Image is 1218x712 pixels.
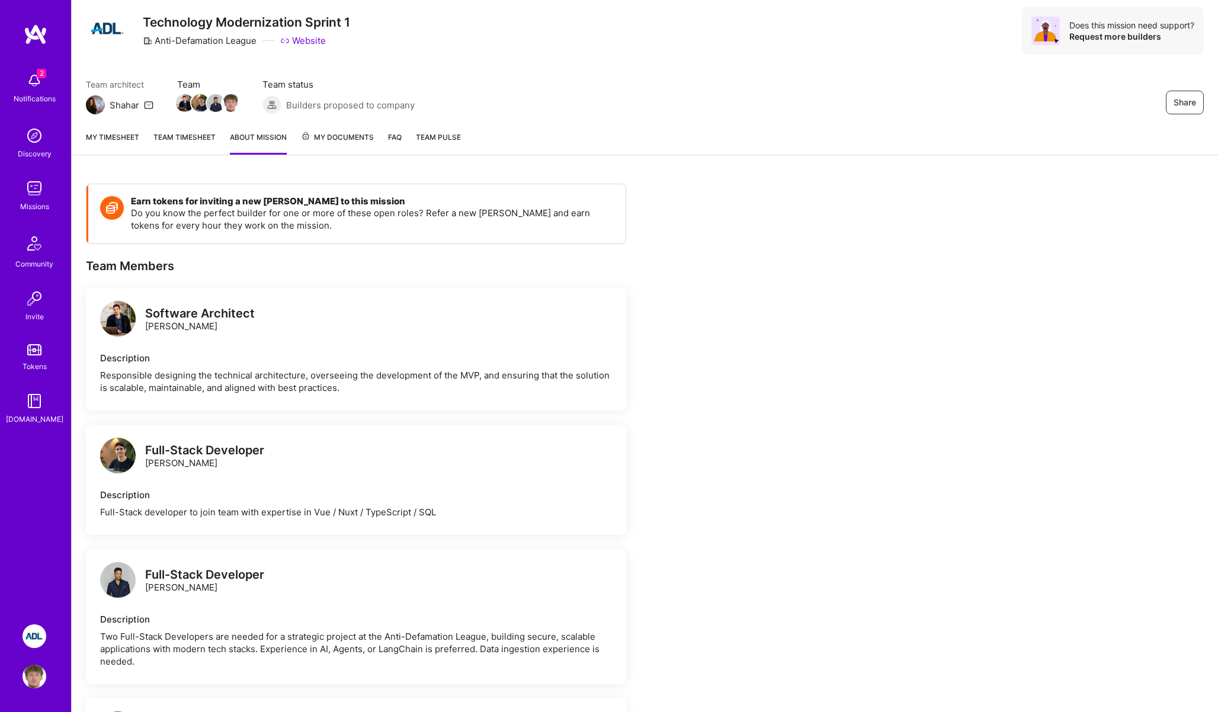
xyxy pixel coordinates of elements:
[18,147,52,160] div: Discovery
[24,24,47,45] img: logo
[230,131,287,155] a: About Mission
[100,369,612,394] div: Responsible designing the technical architecture, overseeing the development of the MVP, and ensu...
[1166,91,1204,114] button: Share
[20,200,49,213] div: Missions
[286,99,415,111] span: Builders proposed to company
[1031,17,1060,45] img: Avatar
[207,94,225,112] img: Team Member Avatar
[20,229,49,258] img: Community
[100,196,124,220] img: Token icon
[23,624,46,648] img: ADL: Technology Modernization Sprint 1
[37,69,46,78] span: 2
[143,15,350,30] h3: Technology Modernization Sprint 1
[222,94,240,112] img: Team Member Avatar
[145,307,255,332] div: [PERSON_NAME]
[25,310,44,323] div: Invite
[100,301,136,339] a: logo
[100,438,136,476] a: logo
[145,569,264,594] div: [PERSON_NAME]
[193,93,208,113] a: Team Member Avatar
[208,93,223,113] a: Team Member Avatar
[153,131,216,155] a: Team timesheet
[110,99,139,111] div: Shahar
[23,69,46,92] img: bell
[23,287,46,310] img: Invite
[1174,97,1196,108] span: Share
[100,630,612,668] div: Two Full-Stack Developers are needed for a strategic project at the Anti-Defamation League, build...
[301,131,374,155] a: My Documents
[1069,20,1194,31] div: Does this mission need support?
[86,258,626,274] div: Team Members
[86,7,129,50] img: Company Logo
[100,438,136,473] img: logo
[145,569,264,581] div: Full-Stack Developer
[100,301,136,336] img: logo
[388,131,402,155] a: FAQ
[280,34,326,47] a: Website
[100,506,612,518] div: Full-Stack developer to join team with expertise in Vue / Nuxt / TypeScript / SQL
[144,100,153,110] i: icon Mail
[100,562,136,601] a: logo
[262,95,281,114] img: Builders proposed to company
[20,665,49,688] a: User Avatar
[86,131,139,155] a: My timesheet
[1069,31,1194,42] div: Request more builders
[100,562,136,598] img: logo
[191,94,209,112] img: Team Member Avatar
[145,307,255,320] div: Software Architect
[262,78,415,91] span: Team status
[177,78,239,91] span: Team
[6,413,63,425] div: [DOMAIN_NAME]
[145,444,264,457] div: Full-Stack Developer
[86,95,105,114] img: Team Architect
[20,624,49,648] a: ADL: Technology Modernization Sprint 1
[23,124,46,147] img: discovery
[86,78,153,91] span: Team architect
[131,207,614,232] p: Do you know the perfect builder for one or more of these open roles? Refer a new [PERSON_NAME] an...
[27,344,41,355] img: tokens
[416,131,461,155] a: Team Pulse
[131,196,614,207] h4: Earn tokens for inviting a new [PERSON_NAME] to this mission
[223,93,239,113] a: Team Member Avatar
[23,360,47,373] div: Tokens
[100,613,612,626] div: Description
[100,352,612,364] div: Description
[23,665,46,688] img: User Avatar
[100,489,612,501] div: Description
[14,92,56,105] div: Notifications
[177,93,193,113] a: Team Member Avatar
[23,389,46,413] img: guide book
[15,258,53,270] div: Community
[176,94,194,112] img: Team Member Avatar
[145,444,264,469] div: [PERSON_NAME]
[143,34,257,47] div: Anti-Defamation League
[301,131,374,144] span: My Documents
[416,133,461,142] span: Team Pulse
[143,36,152,46] i: icon CompanyGray
[23,177,46,200] img: teamwork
